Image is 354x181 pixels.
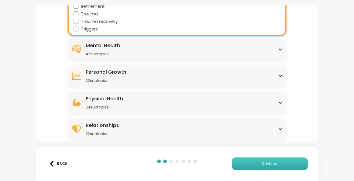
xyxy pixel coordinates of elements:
div: 22 subtopics [86,131,119,136]
span: Retirement [81,3,105,10]
div: Physical Health [86,95,123,102]
button: Continue [232,157,308,170]
span: Continue [261,161,278,166]
div: 42 subtopics [86,52,120,57]
div: Relationships [86,122,119,129]
div: Personal Growth [86,69,126,76]
div: Back [49,161,68,166]
div: 22 subtopics [86,78,126,83]
span: Trauma [81,11,98,17]
div: Mental Health [86,42,120,49]
span: Triggers [81,26,98,32]
div: 24 subtopics [86,105,123,110]
button: Back [46,157,71,170]
span: Trauma recovery [81,18,118,25]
